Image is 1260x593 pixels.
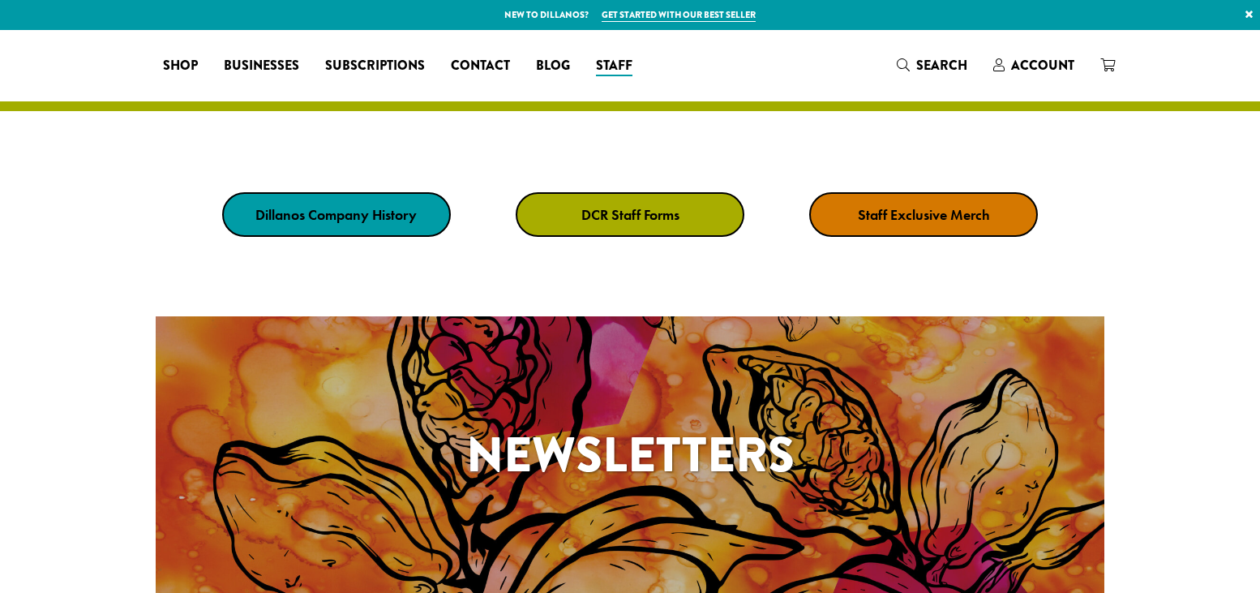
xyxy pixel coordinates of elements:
[222,192,451,237] a: Dillanos Company History
[596,56,632,76] span: Staff
[224,56,299,76] span: Businesses
[325,56,425,76] span: Subscriptions
[581,205,679,224] strong: DCR Staff Forms
[916,56,967,75] span: Search
[516,192,744,237] a: DCR Staff Forms
[451,56,510,76] span: Contact
[809,192,1038,237] a: Staff Exclusive Merch
[163,56,198,76] span: Shop
[1011,56,1074,75] span: Account
[858,205,990,224] strong: Staff Exclusive Merch
[536,56,570,76] span: Blog
[583,53,645,79] a: Staff
[884,52,980,79] a: Search
[150,53,211,79] a: Shop
[156,419,1104,492] h1: Newsletters
[255,205,417,224] strong: Dillanos Company History
[602,8,756,22] a: Get started with our best seller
